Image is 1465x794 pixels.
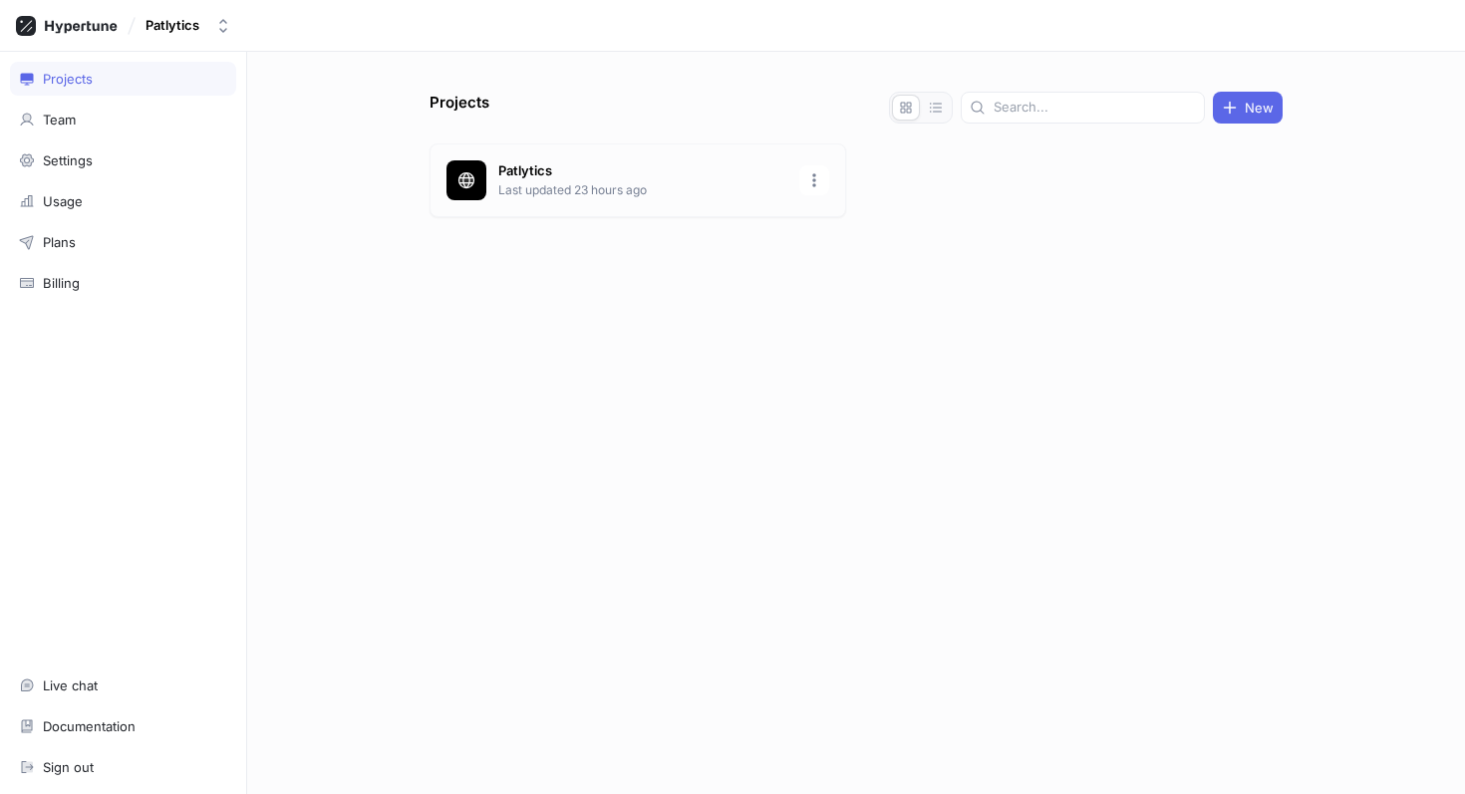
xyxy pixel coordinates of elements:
[43,71,93,87] div: Projects
[10,709,236,743] a: Documentation
[10,266,236,300] a: Billing
[43,193,83,209] div: Usage
[43,152,93,168] div: Settings
[1245,102,1274,114] span: New
[10,184,236,218] a: Usage
[43,112,76,128] div: Team
[43,275,80,291] div: Billing
[138,9,239,42] button: Patlytics
[43,234,76,250] div: Plans
[10,225,236,259] a: Plans
[498,161,787,181] p: Patlytics
[10,103,236,136] a: Team
[43,718,136,734] div: Documentation
[1213,92,1283,124] button: New
[10,62,236,96] a: Projects
[994,98,1196,118] input: Search...
[498,181,787,199] p: Last updated 23 hours ago
[10,143,236,177] a: Settings
[43,759,94,775] div: Sign out
[43,677,98,693] div: Live chat
[146,17,199,34] div: Patlytics
[430,92,489,124] p: Projects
